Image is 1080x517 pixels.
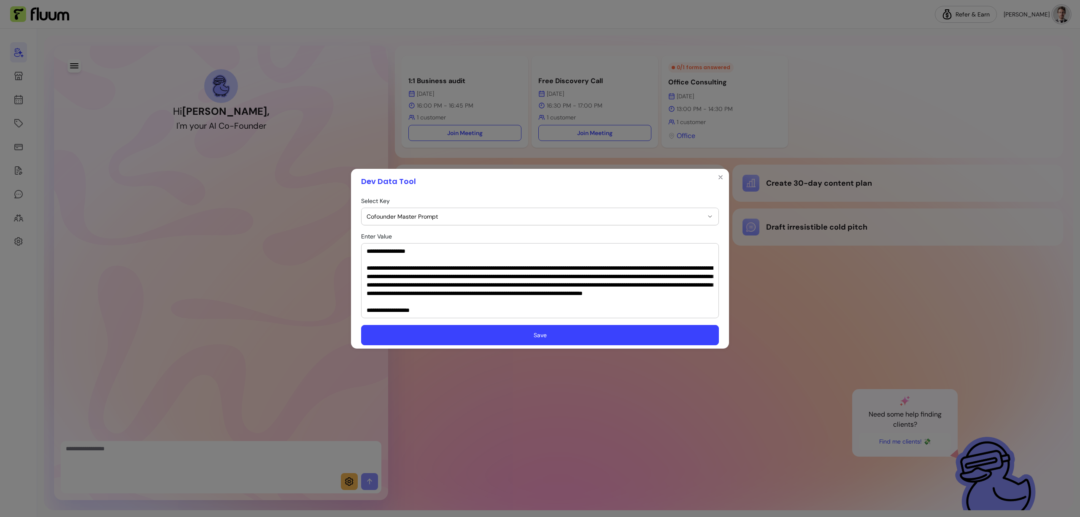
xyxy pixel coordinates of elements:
[714,171,727,184] button: Close
[362,208,718,225] button: Cofounder Master Prompt
[361,176,416,187] h1: Dev Data Tool
[367,212,703,221] span: Cofounder Master Prompt
[361,197,393,205] label: Select Key
[361,233,392,240] span: Enter Value
[367,247,713,314] textarea: Enter value for cofounder_master_prompt
[361,325,719,345] button: Save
